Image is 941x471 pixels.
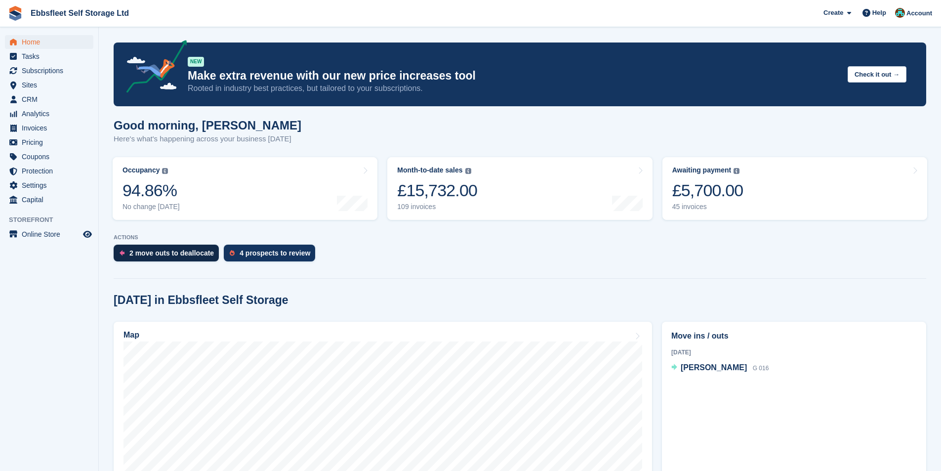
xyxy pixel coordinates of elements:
[5,78,93,92] a: menu
[872,8,886,18] span: Help
[230,250,235,256] img: prospect-51fa495bee0391a8d652442698ab0144808aea92771e9ea1ae160a38d050c398.svg
[224,245,320,266] a: 4 prospects to review
[671,348,917,357] div: [DATE]
[27,5,133,21] a: Ebbsfleet Self Storage Ltd
[5,135,93,149] a: menu
[5,193,93,207] a: menu
[5,64,93,78] a: menu
[671,330,917,342] h2: Move ins / outs
[123,331,139,340] h2: Map
[22,92,81,106] span: CRM
[465,168,471,174] img: icon-info-grey-7440780725fd019a000dd9b08b2336e03edf1995a4989e88bcd33f0948082b44.svg
[22,135,81,149] span: Pricing
[22,107,81,121] span: Analytics
[123,166,160,174] div: Occupancy
[5,35,93,49] a: menu
[662,157,927,220] a: Awaiting payment £5,700.00 45 invoices
[5,107,93,121] a: menu
[22,193,81,207] span: Capital
[22,78,81,92] span: Sites
[22,49,81,63] span: Tasks
[397,203,477,211] div: 109 invoices
[22,64,81,78] span: Subscriptions
[82,228,93,240] a: Preview store
[5,92,93,106] a: menu
[848,66,906,83] button: Check it out →
[188,69,840,83] p: Make extra revenue with our new price increases tool
[5,150,93,164] a: menu
[22,164,81,178] span: Protection
[22,178,81,192] span: Settings
[823,8,843,18] span: Create
[672,180,743,201] div: £5,700.00
[113,157,377,220] a: Occupancy 94.86% No change [DATE]
[5,49,93,63] a: menu
[5,164,93,178] a: menu
[240,249,310,257] div: 4 prospects to review
[114,245,224,266] a: 2 move outs to deallocate
[114,294,288,307] h2: [DATE] in Ebbsfleet Self Storage
[22,121,81,135] span: Invoices
[5,227,93,241] a: menu
[129,249,214,257] div: 2 move outs to deallocate
[8,6,23,21] img: stora-icon-8386f47178a22dfd0bd8f6a31ec36ba5ce8667c1dd55bd0f319d3a0aa187defe.svg
[753,365,769,372] span: G 016
[681,363,747,372] span: [PERSON_NAME]
[5,121,93,135] a: menu
[123,203,180,211] div: No change [DATE]
[672,166,732,174] div: Awaiting payment
[162,168,168,174] img: icon-info-grey-7440780725fd019a000dd9b08b2336e03edf1995a4989e88bcd33f0948082b44.svg
[397,166,462,174] div: Month-to-date sales
[188,83,840,94] p: Rooted in industry best practices, but tailored to your subscriptions.
[22,35,81,49] span: Home
[188,57,204,67] div: NEW
[114,234,926,241] p: ACTIONS
[114,133,301,145] p: Here's what's happening across your business [DATE]
[906,8,932,18] span: Account
[22,150,81,164] span: Coupons
[114,119,301,132] h1: Good morning, [PERSON_NAME]
[118,40,187,96] img: price-adjustments-announcement-icon-8257ccfd72463d97f412b2fc003d46551f7dbcb40ab6d574587a9cd5c0d94...
[397,180,477,201] div: £15,732.00
[895,8,905,18] img: George Spring
[22,227,81,241] span: Online Store
[9,215,98,225] span: Storefront
[734,168,739,174] img: icon-info-grey-7440780725fd019a000dd9b08b2336e03edf1995a4989e88bcd33f0948082b44.svg
[387,157,652,220] a: Month-to-date sales £15,732.00 109 invoices
[671,362,769,375] a: [PERSON_NAME] G 016
[5,178,93,192] a: menu
[123,180,180,201] div: 94.86%
[672,203,743,211] div: 45 invoices
[120,250,124,256] img: move_outs_to_deallocate_icon-f764333ba52eb49d3ac5e1228854f67142a1ed5810a6f6cc68b1a99e826820c5.svg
